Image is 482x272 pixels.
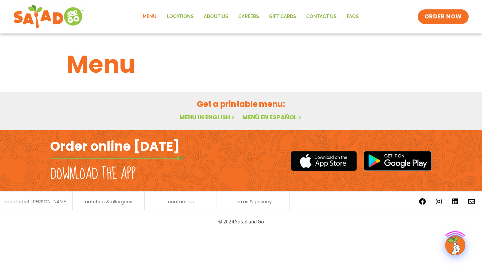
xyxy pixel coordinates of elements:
a: meet chef [PERSON_NAME] [4,199,68,204]
h2: Download the app [50,165,136,184]
a: Menu in English [179,113,236,121]
p: © 2024 Salad and Go [54,217,428,226]
a: contact us [168,199,194,204]
img: google_play [364,151,432,171]
h2: Order online [DATE] [50,138,180,154]
a: Locations [162,9,199,24]
img: new-SAG-logo-768×292 [13,3,84,30]
a: ORDER NOW [418,9,469,24]
a: FAQs [342,9,364,24]
a: Menu [138,9,162,24]
a: Contact Us [301,9,342,24]
img: fork [50,156,184,160]
a: terms & privacy [234,199,272,204]
a: Menú en español [242,113,303,121]
h1: Menu [67,46,415,82]
span: ORDER NOW [424,13,462,21]
img: appstore [291,150,357,172]
a: Careers [233,9,264,24]
a: GIFT CARDS [264,9,301,24]
a: nutrition & allergens [85,199,132,204]
nav: Menu [138,9,364,24]
a: About Us [199,9,233,24]
h2: Get a printable menu: [67,98,415,110]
